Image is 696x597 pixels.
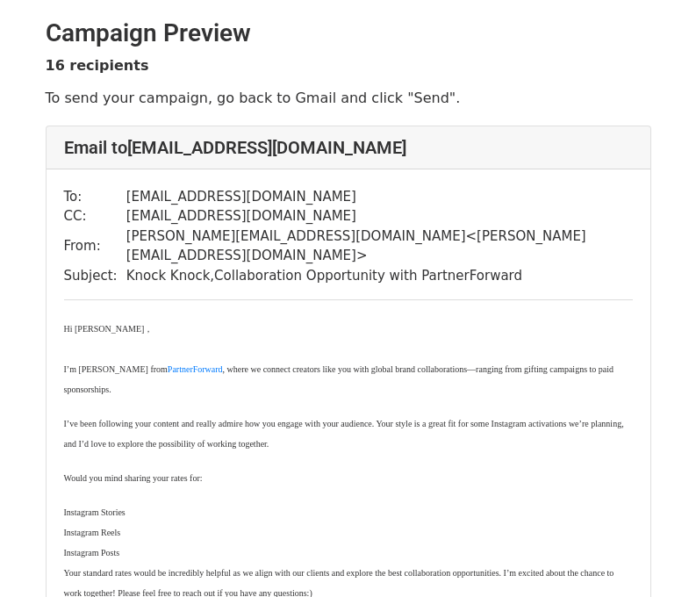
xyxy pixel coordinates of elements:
[64,187,126,207] td: To:
[64,548,120,557] font: Instagram Posts
[46,18,651,48] h2: Campaign Preview
[126,227,633,266] td: [PERSON_NAME][EMAIL_ADDRESS][DOMAIN_NAME] < [PERSON_NAME][EMAIL_ADDRESS][DOMAIN_NAME] >
[46,89,651,107] p: To send your campaign, go back to Gmail and click "Send".
[64,507,126,517] font: Instagram Stories
[126,187,633,207] td: [EMAIL_ADDRESS][DOMAIN_NAME]
[126,206,633,227] td: [EMAIL_ADDRESS][DOMAIN_NAME]
[64,324,614,394] font: Hi [PERSON_NAME]， I’m [PERSON_NAME] from , where we connect creators like you with global brand c...
[46,57,149,74] strong: 16 recipients
[64,528,121,537] font: Instagram Reels
[64,266,126,286] td: Subject:
[64,419,624,449] font: I’ve been following your content and really admire how you engage with your audience. Your style ...
[64,473,203,483] font: Would you mind sharing your rates for:
[168,364,223,374] a: PartnerForward
[64,206,126,227] td: CC:
[126,266,633,286] td: Knock Knock,Collaboration Opportunity with PartnerForward
[64,137,633,158] h4: Email to [EMAIL_ADDRESS][DOMAIN_NAME]
[64,227,126,266] td: From:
